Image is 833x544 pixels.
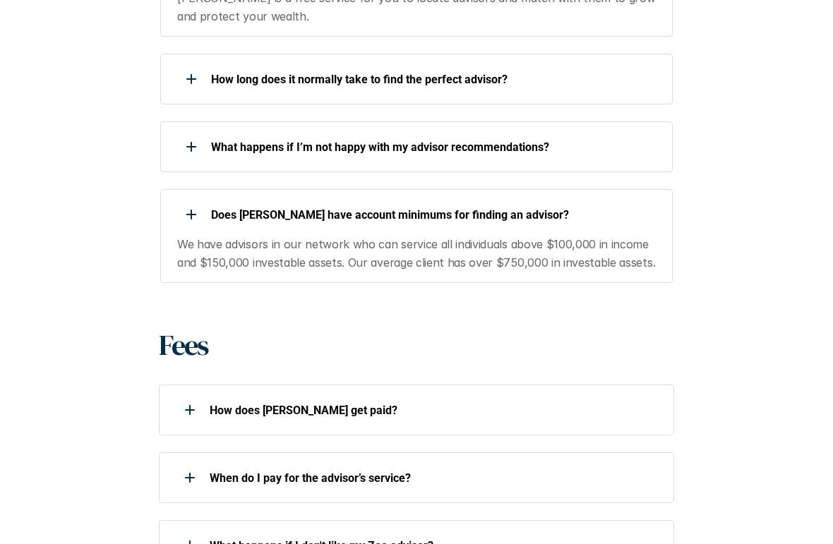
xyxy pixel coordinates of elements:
h1: Fees [159,328,674,362]
p: We have advisors in our network who can service all individuals above $100,000 in income and $150... [177,236,659,272]
p: When do I pay for the advisor’s service? [210,471,657,485]
p: How does [PERSON_NAME] get paid? [210,404,657,417]
p: How long does it normally take to find the perfect advisor? [211,73,659,86]
p: Does [PERSON_NAME] have account minimums for finding an advisor? [211,208,659,222]
p: What happens if I’m not happy with my advisor recommendations? [211,140,659,154]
